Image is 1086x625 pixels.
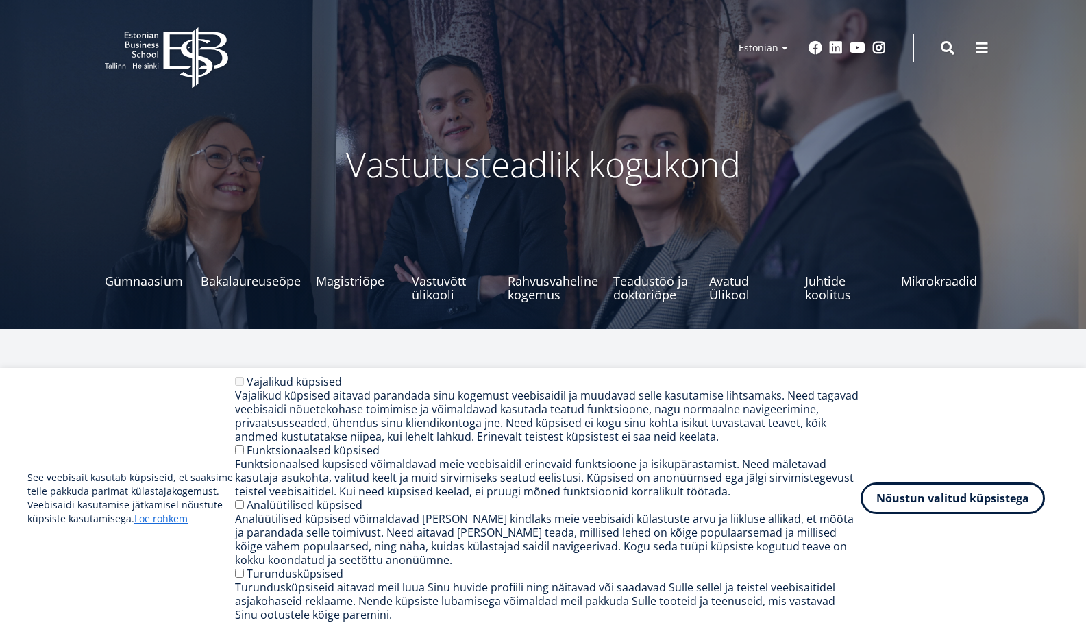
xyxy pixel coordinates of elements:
[805,247,886,302] a: Juhtide koolitus
[134,512,188,526] a: Loe rohkem
[805,274,886,302] span: Juhtide koolitus
[709,274,790,302] span: Avatud Ülikool
[613,247,694,302] a: Teadustöö ja doktoriõpe
[316,274,397,288] span: Magistriõpe
[247,566,343,581] label: Turundusküpsised
[850,41,865,55] a: Youtube
[201,274,301,288] span: Bakalaureuseõpe
[872,41,886,55] a: Instagram
[613,274,694,302] span: Teadustöö ja doktoriõpe
[105,274,186,288] span: Gümnaasium
[809,41,822,55] a: Facebook
[829,41,843,55] a: Linkedin
[235,389,861,443] div: Vajalikud küpsised aitavad parandada sinu kogemust veebisaidil ja muudavad selle kasutamise lihts...
[901,274,982,288] span: Mikrokraadid
[861,482,1045,514] button: Nõustun valitud küpsistega
[235,512,861,567] div: Analüütilised küpsised võimaldavad [PERSON_NAME] kindlaks meie veebisaidi külastuste arvu ja liik...
[247,443,380,458] label: Funktsionaalsed küpsised
[508,274,598,302] span: Rahvusvaheline kogemus
[901,247,982,302] a: Mikrokraadid
[508,247,598,302] a: Rahvusvaheline kogemus
[201,247,301,302] a: Bakalaureuseõpe
[412,247,493,302] a: Vastuvõtt ülikooli
[235,580,861,622] div: Turundusküpsiseid aitavad meil luua Sinu huvide profiili ning näitavad või saadavad Sulle sellel ...
[412,274,493,302] span: Vastuvõtt ülikooli
[105,247,186,302] a: Gümnaasium
[316,247,397,302] a: Magistriõpe
[180,144,906,185] p: Vastutusteadlik kogukond
[235,457,861,498] div: Funktsionaalsed küpsised võimaldavad meie veebisaidil erinevaid funktsioone ja isikupärastamist. ...
[247,374,342,389] label: Vajalikud küpsised
[247,498,362,513] label: Analüütilised küpsised
[709,247,790,302] a: Avatud Ülikool
[27,471,235,526] p: See veebisait kasutab küpsiseid, et saaksime teile pakkuda parimat külastajakogemust. Veebisaidi ...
